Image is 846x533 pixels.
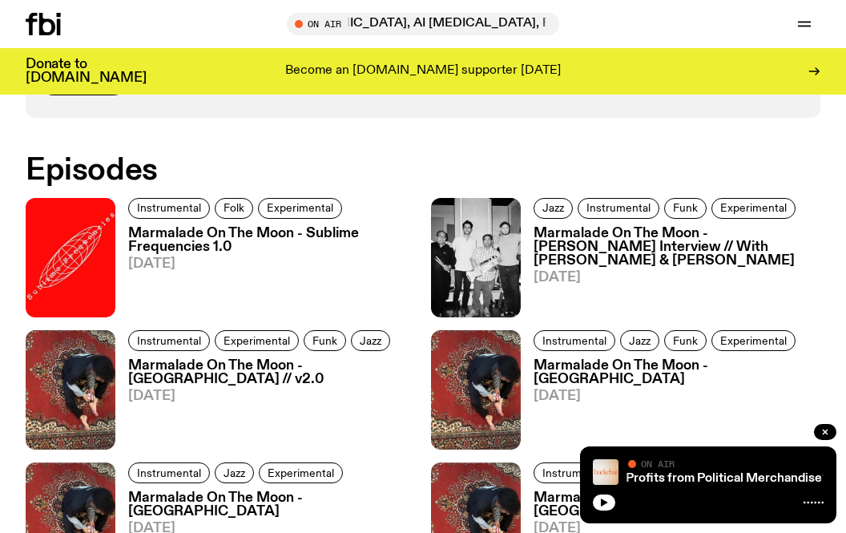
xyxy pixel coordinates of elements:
span: Funk [673,202,698,214]
span: [DATE] [128,257,415,271]
span: Jazz [360,334,381,346]
img: Tommy - Persian Rug [26,330,115,450]
h3: Marmalade On The Moon - Sublime Frequencies 1.0 [128,227,415,254]
span: [DATE] [534,390,820,403]
h3: Marmalade On The Moon - [GEOGRAPHIC_DATA] // v2.0 [128,359,415,386]
img: Tommy - Persian Rug [431,330,521,450]
h3: Marmalade On The Moon - [GEOGRAPHIC_DATA] [534,359,820,386]
h3: Donate to [DOMAIN_NAME] [26,58,147,85]
a: Instrumental [128,198,210,219]
img: sublime frequencies red logo [26,198,115,317]
span: [DATE] [128,390,415,403]
span: Instrumental [542,467,606,479]
a: Jazz [351,330,390,351]
span: Instrumental [137,202,201,214]
h3: Marmalade On The Moon - [PERSON_NAME] Interview // With [PERSON_NAME] & [PERSON_NAME] [534,227,820,268]
p: Become an [DOMAIN_NAME] supporter [DATE] [285,64,561,79]
span: Experimental [224,334,290,346]
a: Marmalade On The Moon - [GEOGRAPHIC_DATA] // v2.0[DATE] [115,359,415,450]
span: Experimental [720,334,787,346]
a: Experimental [259,462,343,483]
span: Experimental [720,202,787,214]
span: Instrumental [542,334,606,346]
a: Jazz [620,330,659,351]
a: Marmalade On The Moon - [GEOGRAPHIC_DATA][DATE] [521,359,820,450]
a: Funk [304,330,346,351]
a: Experimental [711,330,796,351]
a: Funk [664,330,707,351]
span: Instrumental [137,467,201,479]
a: Instrumental [128,330,210,351]
a: Instrumental [534,462,615,483]
a: Marmalade On The Moon - Sublime Frequencies 1.0[DATE] [115,227,415,317]
a: Instrumental [578,198,659,219]
a: Marmalade On The Moon - [PERSON_NAME] Interview // With [PERSON_NAME] & [PERSON_NAME][DATE] [521,227,820,317]
span: Instrumental [137,334,201,346]
span: Funk [673,334,698,346]
a: Experimental [711,198,796,219]
span: Experimental [268,467,334,479]
span: Funk [312,334,337,346]
a: Experimental [215,330,299,351]
a: Jazz [534,198,573,219]
span: Jazz [542,202,564,214]
h3: Marmalade On The Moon - [GEOGRAPHIC_DATA] [128,491,415,519]
span: Folk [224,202,244,214]
h2: Episodes [26,156,550,185]
h3: Marmalade On The Moon - [GEOGRAPHIC_DATA] [534,491,820,519]
a: Instrumental [534,330,615,351]
span: Jazz [224,467,245,479]
a: Experimental [258,198,342,219]
a: Jazz [215,462,254,483]
a: Instrumental [128,462,210,483]
a: Folk [215,198,253,219]
span: Experimental [267,202,333,214]
span: On Air [641,458,675,469]
button: On AirBackchat / Creative Futures in [GEOGRAPHIC_DATA], AI [MEDICAL_DATA], PCOS, and Who Really P... [287,13,559,35]
span: Jazz [629,334,651,346]
a: Funk [664,198,707,219]
span: Instrumental [586,202,651,214]
span: [DATE] [534,271,820,285]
